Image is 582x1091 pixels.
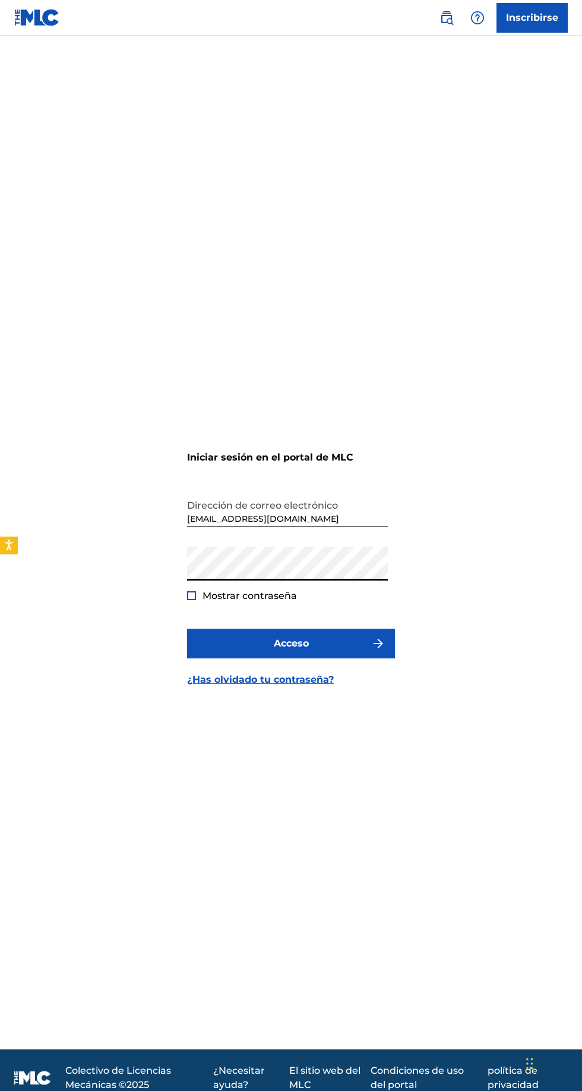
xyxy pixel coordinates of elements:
img: logo [14,1071,51,1085]
img: buscar [439,11,454,25]
font: Mostrar contraseña [203,590,297,601]
a: Inscribirse [496,3,568,33]
iframe: Widget de chat [523,1034,582,1091]
font: ¿Has olvidado tu contraseña? [187,674,334,685]
a: Búsqueda pública [435,6,458,30]
div: Ayuda [466,6,489,30]
a: ¿Has olvidado tu contraseña? [187,673,334,687]
font: Inscribirse [506,12,558,23]
font: Acceso [274,638,309,649]
font: política de privacidad [488,1065,539,1090]
font: Iniciar sesión en el portal de MLC [187,452,353,463]
font: El sitio web del MLC [289,1065,360,1090]
div: Arrastrar [526,1046,533,1081]
font: ¿Necesitar ayuda? [213,1065,265,1090]
font: Colectivo de Licencias Mecánicas © [65,1065,171,1090]
font: Condiciones de uso del portal [371,1065,464,1090]
img: f7272a7cc735f4ea7f67.svg [371,636,385,651]
img: Logotipo del MLC [14,9,60,26]
button: Acceso [187,629,395,658]
img: ayuda [470,11,485,25]
font: 2025 [126,1079,149,1090]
